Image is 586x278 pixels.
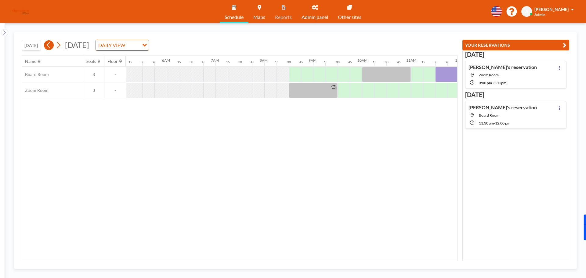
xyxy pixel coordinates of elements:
[468,104,537,110] h4: [PERSON_NAME]'s reservation
[348,60,352,64] div: 45
[104,72,126,77] span: -
[162,58,170,63] div: 6AM
[153,60,157,64] div: 45
[385,60,389,64] div: 30
[83,72,104,77] span: 8
[495,121,510,125] span: 12:00 PM
[373,60,376,64] div: 15
[104,88,126,93] span: -
[225,15,244,20] span: Schedule
[309,58,317,63] div: 9AM
[421,60,425,64] div: 15
[141,60,144,64] div: 30
[65,40,89,49] span: [DATE]
[238,60,242,64] div: 30
[275,60,279,64] div: 15
[86,59,96,64] div: Seats
[406,58,416,63] div: 11AM
[202,60,205,64] div: 45
[25,59,36,64] div: Name
[494,121,495,125] span: -
[468,64,537,70] h4: [PERSON_NAME]'s reservation
[226,60,230,64] div: 15
[324,60,327,64] div: 15
[10,5,31,18] img: organization-logo
[22,72,49,77] span: Board Room
[22,40,41,51] button: [DATE]
[525,9,528,14] span: A
[479,73,499,77] span: Zoom Room
[128,60,132,64] div: 15
[127,41,139,49] input: Search for option
[455,58,465,63] div: 12PM
[338,15,361,20] span: Other sites
[177,60,181,64] div: 15
[96,40,149,50] div: Search for option
[397,60,401,64] div: 45
[22,88,49,93] span: Zoom Room
[107,59,118,64] div: Floor
[465,91,566,99] h3: [DATE]
[479,121,494,125] span: 11:30 AM
[493,81,506,85] span: 3:30 PM
[336,60,340,64] div: 30
[299,60,303,64] div: 45
[465,51,566,58] h3: [DATE]
[462,40,569,50] button: YOUR RESERVATIONS
[251,60,254,64] div: 45
[479,81,492,85] span: 3:00 PM
[479,113,499,117] span: Board Room
[357,58,367,63] div: 10AM
[211,58,219,63] div: 7AM
[302,15,328,20] span: Admin panel
[83,88,104,93] span: 3
[253,15,265,20] span: Maps
[492,81,493,85] span: -
[287,60,291,64] div: 30
[446,60,450,64] div: 45
[190,60,193,64] div: 30
[97,41,126,49] span: DAILY VIEW
[260,58,268,63] div: 8AM
[534,7,569,12] span: [PERSON_NAME]
[434,60,437,64] div: 30
[275,15,292,20] span: Reports
[534,12,545,17] span: Admin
